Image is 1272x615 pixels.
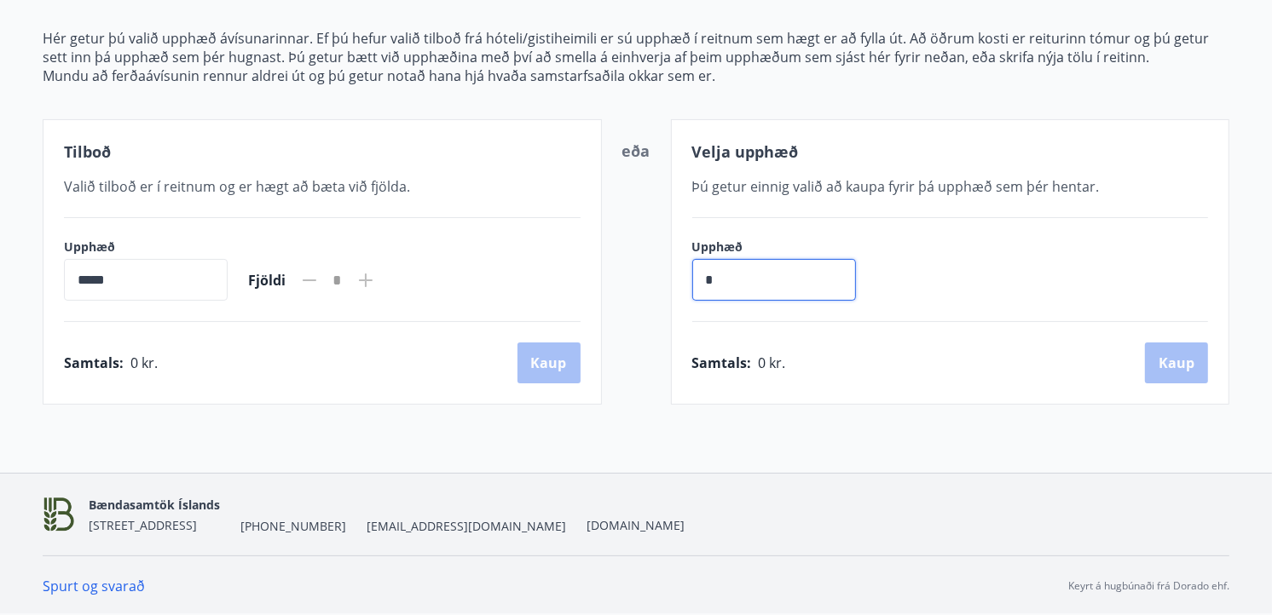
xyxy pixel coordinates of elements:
span: 0 kr. [130,353,158,372]
label: Upphæð [64,239,228,256]
span: Bændasamtök Íslands [89,497,220,513]
span: Valið tilboð er í reitnum og er hægt að bæta við fjölda. [64,177,410,196]
span: [EMAIL_ADDRESS][DOMAIN_NAME] [367,518,566,535]
span: Tilboð [64,141,111,162]
span: [PHONE_NUMBER] [240,518,346,535]
span: 0 kr. [759,353,786,372]
p: Mundu að ferðaávísunin rennur aldrei út og þú getur notað hana hjá hvaða samstarfsaðila okkar sem... [43,66,1229,85]
a: [DOMAIN_NAME] [587,517,685,533]
span: Samtals : [692,353,752,372]
span: Þú getur einnig valið að kaupa fyrir þá upphæð sem þér hentar. [692,177,1100,196]
label: Upphæð [692,239,873,256]
span: eða [622,141,650,161]
span: Fjöldi [248,271,286,290]
span: [STREET_ADDRESS] [89,517,197,533]
img: 2aDbt2Rg6yHZme2i5sJufPfIVoFiG0feiFzq86Ft.png [43,497,75,533]
p: Hér getur þú valið upphæð ávísunarinnar. Ef þú hefur valið tilboð frá hóteli/gistiheimili er sú u... [43,29,1229,66]
span: Velja upphæð [692,141,799,162]
p: Keyrt á hugbúnaði frá Dorado ehf. [1068,578,1229,594]
span: Samtals : [64,353,124,372]
a: Spurt og svarað [43,577,145,595]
